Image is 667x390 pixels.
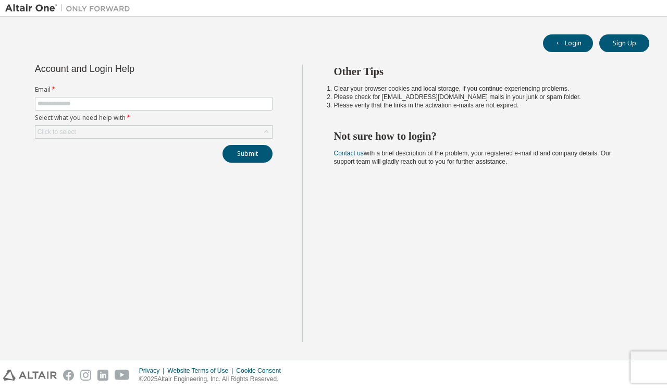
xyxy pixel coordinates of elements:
[139,375,287,384] p: © 2025 Altair Engineering, Inc. All Rights Reserved.
[334,150,611,165] span: with a brief description of the problem, your registered e-mail id and company details. Our suppo...
[334,65,631,78] h2: Other Tips
[80,370,91,381] img: instagram.svg
[543,34,593,52] button: Login
[139,367,167,375] div: Privacy
[63,370,74,381] img: facebook.svg
[3,370,57,381] img: altair_logo.svg
[167,367,236,375] div: Website Terms of Use
[115,370,130,381] img: youtube.svg
[334,150,364,157] a: Contact us
[35,114,273,122] label: Select what you need help with
[334,93,631,101] li: Please check for [EMAIL_ADDRESS][DOMAIN_NAME] mails in your junk or spam folder.
[236,367,287,375] div: Cookie Consent
[334,129,631,143] h2: Not sure how to login?
[334,101,631,109] li: Please verify that the links in the activation e-mails are not expired.
[223,145,273,163] button: Submit
[38,128,76,136] div: Click to select
[5,3,135,14] img: Altair One
[35,86,273,94] label: Email
[97,370,108,381] img: linkedin.svg
[35,65,225,73] div: Account and Login Help
[599,34,649,52] button: Sign Up
[334,84,631,93] li: Clear your browser cookies and local storage, if you continue experiencing problems.
[35,126,272,138] div: Click to select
